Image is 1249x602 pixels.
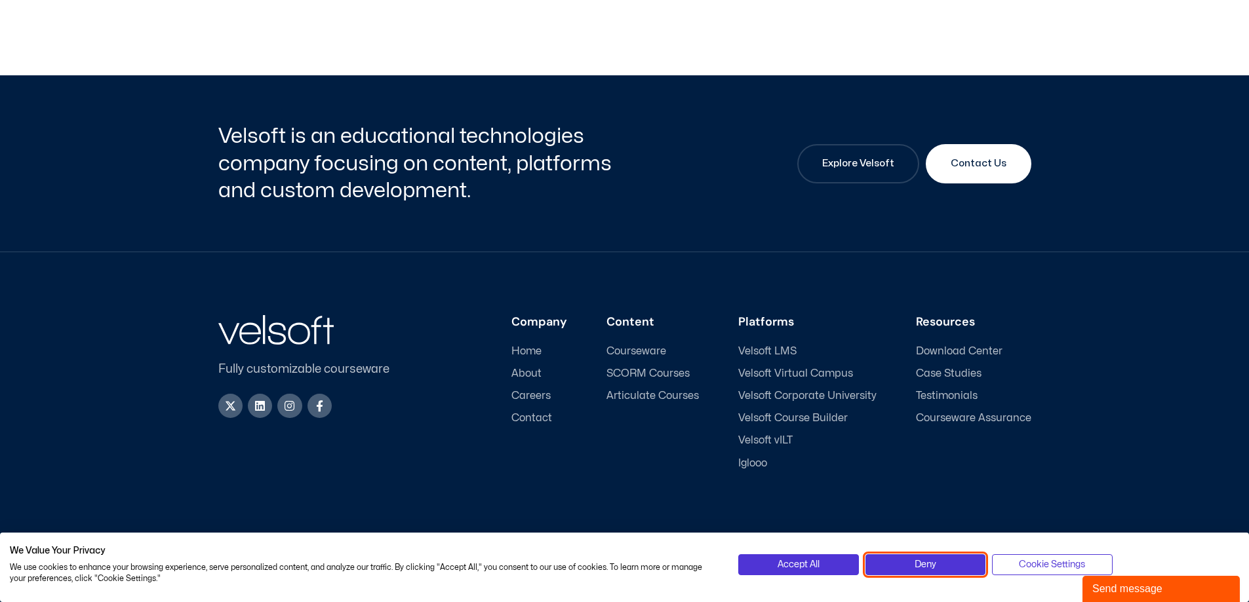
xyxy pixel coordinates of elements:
a: Velsoft vILT [738,434,877,447]
a: Contact Us [926,144,1031,183]
a: Courseware Assurance [916,412,1031,424]
button: Accept all cookies [738,554,858,575]
a: Careers [511,390,567,402]
a: Articulate Courses [606,390,699,402]
h3: Company [511,315,567,329]
button: Deny all cookies [865,554,985,575]
span: Deny [915,557,936,572]
a: About [511,367,567,380]
span: Velsoft LMS [738,345,797,358]
h3: Content [606,315,699,329]
a: Download Center [916,345,1031,358]
h3: Platforms [738,315,877,329]
span: Velsoft Course Builder [738,412,848,424]
span: Velsoft Virtual Campus [738,367,853,380]
span: About [511,367,542,380]
a: Velsoft Virtual Campus [738,367,877,380]
a: Case Studies [916,367,1031,380]
a: Testimonials [916,390,1031,402]
a: Iglooo [738,457,877,470]
span: Case Studies [916,367,981,380]
span: Velsoft vILT [738,434,793,447]
span: SCORM Courses [606,367,690,380]
button: Adjust cookie preferences [992,554,1112,575]
a: Velsoft LMS [738,345,877,358]
span: Careers [511,390,551,402]
a: Contact [511,412,567,424]
h3: Resources [916,315,1031,329]
span: Courseware [606,345,666,358]
a: Home [511,345,567,358]
a: SCORM Courses [606,367,699,380]
p: We use cookies to enhance your browsing experience, serve personalized content, and analyze our t... [10,562,719,584]
span: Contact Us [951,156,1006,172]
a: Velsoft Course Builder [738,412,877,424]
h2: Velsoft is an educational technologies company focusing on content, platforms and custom developm... [218,122,622,204]
span: Contact [511,412,552,424]
h2: We Value Your Privacy [10,545,719,557]
span: Cookie Settings [1019,557,1085,572]
a: Velsoft Corporate University [738,390,877,402]
span: Testimonials [916,390,978,402]
span: Download Center [916,345,1002,358]
span: Home [511,345,542,358]
a: Courseware [606,345,699,358]
span: Explore Velsoft [822,156,894,172]
p: Fully customizable courseware [218,360,411,378]
a: Explore Velsoft [797,144,919,183]
span: Accept All [778,557,820,572]
iframe: chat widget [1082,573,1242,602]
span: Iglooo [738,457,767,470]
